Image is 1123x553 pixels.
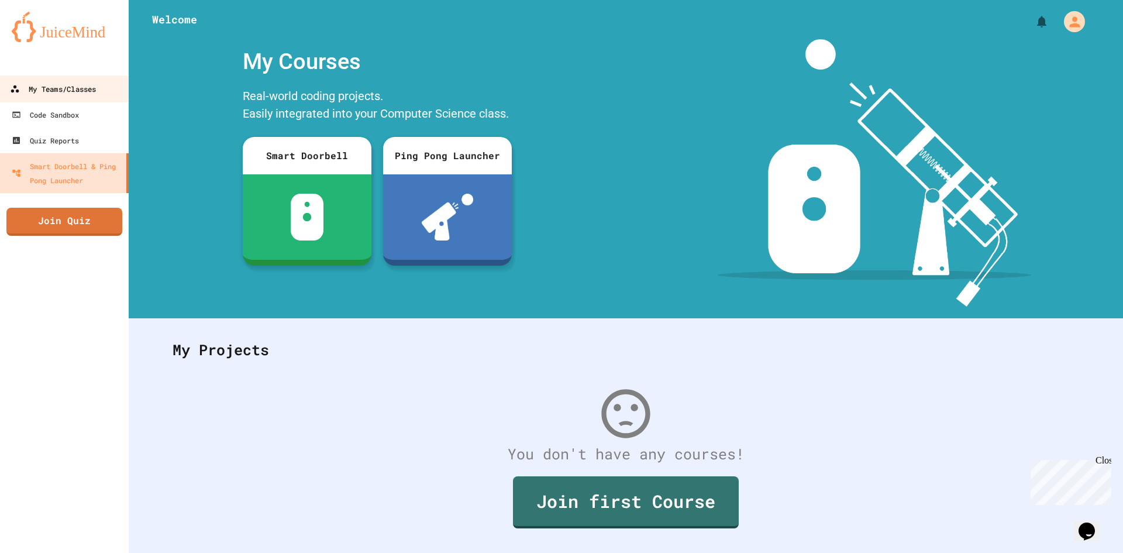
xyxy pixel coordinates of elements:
div: My Teams/Classes [10,82,96,97]
img: ppl-with-ball.png [422,194,474,241]
div: Real-world coding projects. Easily integrated into your Computer Science class. [237,84,518,128]
div: My Notifications [1013,12,1052,32]
div: Chat with us now!Close [5,5,81,74]
iframe: chat widget [1074,506,1111,541]
a: Join Quiz [6,208,122,236]
div: My Projects [161,327,1091,373]
div: My Courses [237,39,518,84]
div: My Account [1052,8,1088,35]
a: Join first Course [513,476,739,528]
img: sdb-white.svg [291,194,324,241]
div: Quiz Reports [12,133,79,147]
div: Ping Pong Launcher [383,137,512,174]
div: Smart Doorbell [243,137,371,174]
div: You don't have any courses! [161,443,1091,465]
div: Smart Doorbell & Ping Pong Launcher [12,159,122,187]
img: banner-image-my-projects.png [718,39,1031,307]
img: logo-orange.svg [12,12,117,42]
iframe: chat widget [1026,455,1111,505]
div: Code Sandbox [12,108,79,122]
